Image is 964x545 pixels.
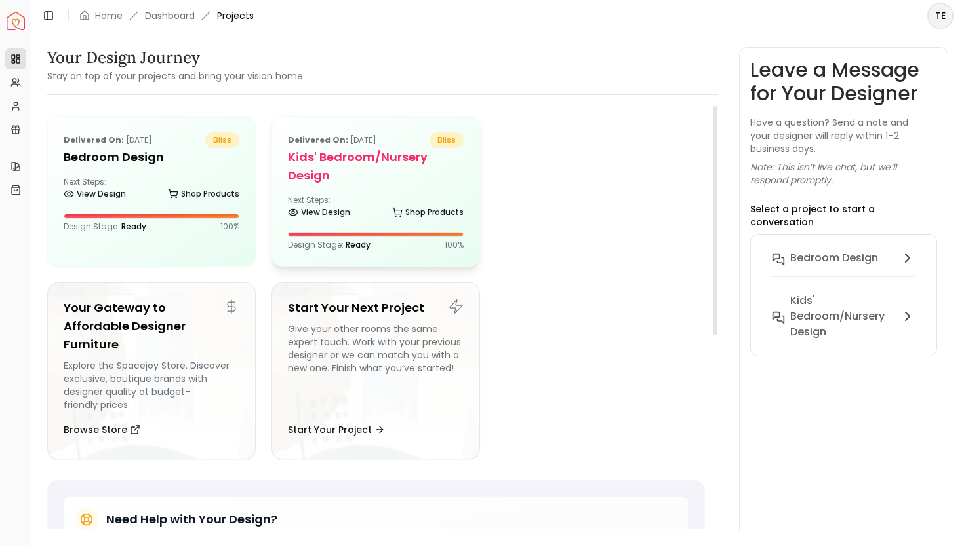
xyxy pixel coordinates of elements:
[761,245,927,288] button: Bedroom Design
[288,299,464,317] h5: Start Your Next Project
[79,9,254,22] nav: breadcrumb
[64,359,239,411] div: Explore the Spacejoy Store. Discover exclusive, boutique brands with designer quality at budget-f...
[64,132,152,148] p: [DATE]
[220,221,239,232] p: 100 %
[430,132,464,148] span: bliss
[790,293,895,340] h6: Kids' Bedroom/Nursery Design
[288,148,464,185] h5: Kids' Bedroom/Nursery Design
[750,202,938,229] p: Select a project to start a conversation
[47,69,303,83] small: Stay on top of your projects and bring your vision home
[64,185,126,203] a: View Design
[64,221,146,232] p: Design Stage:
[288,240,371,250] p: Design Stage:
[750,160,938,187] p: Note: This isn’t live chat, but we’ll respond promptly.
[288,195,464,221] div: Next Steps:
[288,203,350,221] a: View Design
[217,9,254,22] span: Projects
[750,116,938,155] p: Have a question? Send a note and your designer will reply within 1–2 business days.
[288,322,464,411] div: Give your other rooms the same expert touch. Work with your previous designer or we can match you...
[7,12,25,30] img: Spacejoy Logo
[288,132,376,148] p: [DATE]
[64,417,140,443] button: Browse Store
[750,58,938,105] h3: Leave a Message for Your Designer
[790,250,878,266] h6: Bedroom Design
[145,9,195,22] a: Dashboard
[929,4,952,28] span: TE
[392,203,464,221] a: Shop Products
[64,134,124,145] b: Delivered on:
[271,282,480,459] a: Start Your Next ProjectGive your other rooms the same expert touch. Work with your previous desig...
[346,239,371,250] span: Ready
[47,282,256,459] a: Your Gateway to Affordable Designer FurnitureExplore the Spacejoy Store. Discover exclusive, bout...
[106,510,277,529] h5: Need Help with Your Design?
[288,134,348,145] b: Delivered on:
[445,240,464,250] p: 100 %
[7,12,25,30] a: Spacejoy
[121,221,146,232] span: Ready
[927,3,954,29] button: TE
[95,9,123,22] a: Home
[64,177,239,203] div: Next Steps:
[205,132,239,148] span: bliss
[47,47,303,68] h3: Your Design Journey
[288,417,385,443] button: Start Your Project
[64,299,239,354] h5: Your Gateway to Affordable Designer Furniture
[168,185,239,203] a: Shop Products
[64,148,239,166] h5: Bedroom Design
[761,288,927,345] button: Kids' Bedroom/Nursery Design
